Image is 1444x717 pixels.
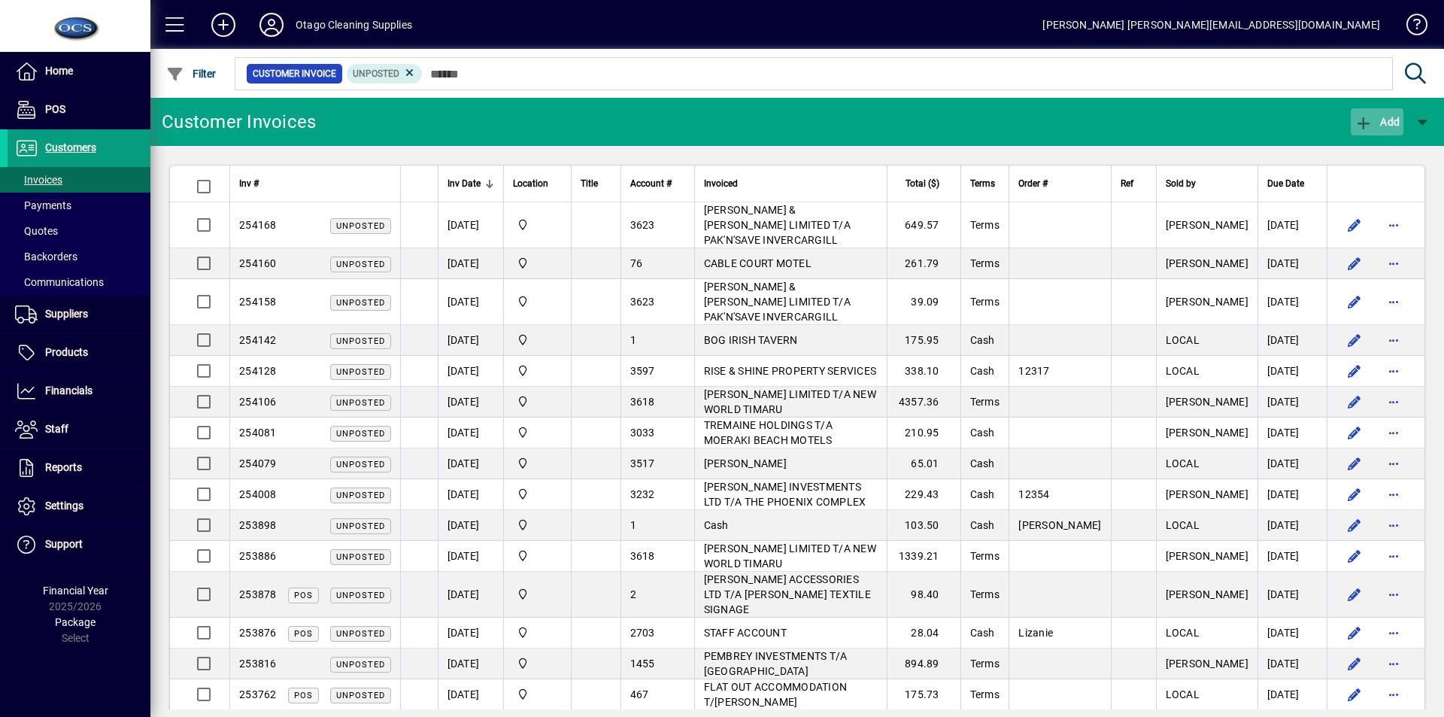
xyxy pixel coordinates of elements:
[438,248,503,279] td: [DATE]
[887,279,960,325] td: 39.09
[970,488,995,500] span: Cash
[447,175,494,192] div: Inv Date
[15,251,77,263] span: Backorders
[438,510,503,541] td: [DATE]
[1257,248,1327,279] td: [DATE]
[239,658,277,670] span: 253816
[438,202,503,248] td: [DATE]
[438,572,503,618] td: [DATE]
[8,91,150,129] a: POS
[438,356,503,387] td: [DATE]
[1166,627,1200,639] span: LOCAL
[704,681,848,708] span: FLAT OUT ACCOMMODATION T/[PERSON_NAME]
[513,393,562,410] span: Head Office
[1257,387,1327,418] td: [DATE]
[8,167,150,193] a: Invoices
[1018,627,1053,639] span: Lizanie
[513,624,562,641] span: Head Office
[45,500,83,512] span: Settings
[1121,175,1147,192] div: Ref
[1018,175,1048,192] span: Order #
[1342,290,1367,314] button: Edit
[630,457,655,469] span: 3517
[1257,279,1327,325] td: [DATE]
[438,387,503,418] td: [DATE]
[513,363,562,379] span: Head Office
[239,688,277,700] span: 253762
[43,585,108,597] span: Financial Year
[513,293,562,310] span: Head Office
[1342,390,1367,414] button: Edit
[970,588,1000,600] span: Terms
[239,396,277,408] span: 254106
[438,448,503,479] td: [DATE]
[1342,482,1367,506] button: Edit
[630,627,655,639] span: 2703
[1342,421,1367,445] button: Edit
[336,660,385,670] span: Unposted
[336,260,385,269] span: Unposted
[630,488,655,500] span: 3232
[1351,108,1403,135] button: Add
[8,296,150,333] a: Suppliers
[887,356,960,387] td: 338.10
[1166,219,1248,231] span: [PERSON_NAME]
[513,517,562,533] span: Head Office
[1257,649,1327,679] td: [DATE]
[1342,682,1367,706] button: Edit
[1382,390,1406,414] button: More options
[887,510,960,541] td: 103.50
[704,542,876,570] span: [PERSON_NAME] LIMITED T/A NEW WORLD TIMARU
[1257,202,1327,248] td: [DATE]
[513,455,562,472] span: Head Office
[1166,658,1248,670] span: [PERSON_NAME]
[347,64,423,84] mat-chip: Customer Invoice Status: Unposted
[8,218,150,244] a: Quotes
[45,346,88,358] span: Products
[1257,479,1327,510] td: [DATE]
[630,519,636,531] span: 1
[1395,3,1425,52] a: Knowledge Base
[513,655,562,672] span: Head Office
[1355,116,1400,128] span: Add
[1382,251,1406,275] button: More options
[8,53,150,90] a: Home
[704,204,851,246] span: [PERSON_NAME] & [PERSON_NAME] LIMITED T/A PAK'N'SAVE INVERCARGILL
[438,541,503,572] td: [DATE]
[336,591,385,600] span: Unposted
[630,175,685,192] div: Account #
[513,332,562,348] span: Head Office
[294,691,313,700] span: POS
[239,257,277,269] span: 254160
[239,488,277,500] span: 254008
[336,221,385,231] span: Unposted
[970,219,1000,231] span: Terms
[1018,488,1049,500] span: 12354
[239,175,259,192] span: Inv #
[1382,482,1406,506] button: More options
[239,334,277,346] span: 254142
[45,103,65,115] span: POS
[8,372,150,410] a: Financials
[438,479,503,510] td: [DATE]
[1342,451,1367,475] button: Edit
[513,586,562,603] span: Head Office
[239,627,277,639] span: 253876
[438,325,503,356] td: [DATE]
[970,334,995,346] span: Cash
[1166,457,1200,469] span: LOCAL
[704,573,871,615] span: [PERSON_NAME] ACCESSORIES LTD T/A [PERSON_NAME] TEXTILE SIGNAGE
[630,257,643,269] span: 76
[513,175,562,192] div: Location
[239,550,277,562] span: 253886
[1257,541,1327,572] td: [DATE]
[704,457,787,469] span: [PERSON_NAME]
[162,110,316,134] div: Customer Invoices
[8,526,150,564] a: Support
[336,629,385,639] span: Unposted
[438,618,503,649] td: [DATE]
[1018,175,1101,192] div: Order #
[1257,325,1327,356] td: [DATE]
[45,423,68,435] span: Staff
[1257,448,1327,479] td: [DATE]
